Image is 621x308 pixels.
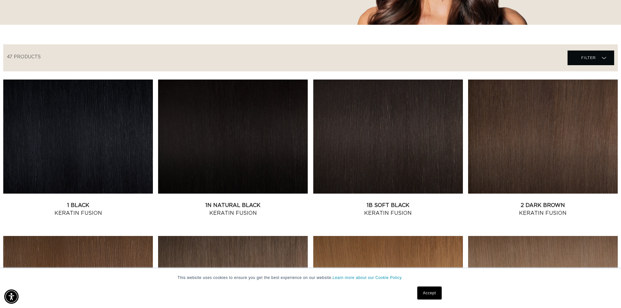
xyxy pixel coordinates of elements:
div: Accessibility Menu [4,289,19,304]
a: Learn more about our Cookie Policy. [333,275,403,280]
span: Filter [581,51,596,64]
a: 1B Soft Black Keratin Fusion [313,201,463,217]
p: This website uses cookies to ensure you get the best experience on our website. [178,275,444,281]
summary: Filter [568,51,614,65]
a: 2 Dark Brown Keratin Fusion [468,201,618,217]
a: Accept [417,286,441,300]
a: 1N Natural Black Keratin Fusion [158,201,308,217]
a: 1 Black Keratin Fusion [3,201,153,217]
span: 47 products [7,55,41,59]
